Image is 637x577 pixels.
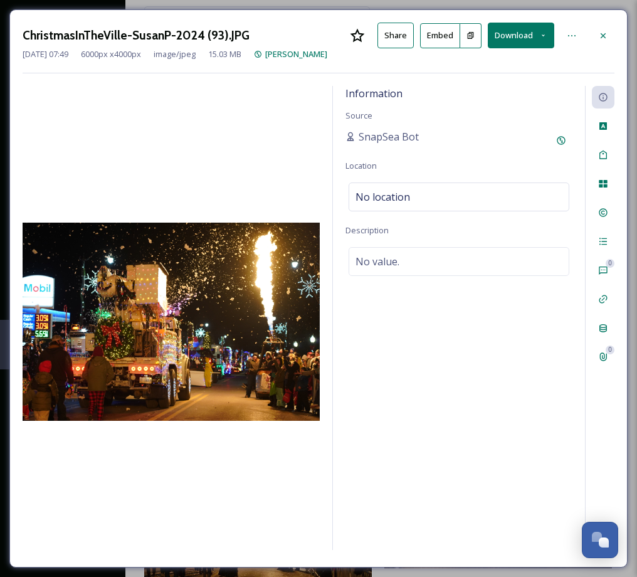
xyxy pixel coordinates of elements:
span: Source [345,110,372,121]
span: Description [345,225,389,236]
span: Location [345,160,377,171]
span: Information [345,87,403,100]
span: No location [355,189,410,204]
span: 6000 px x 4000 px [81,48,141,60]
span: [PERSON_NAME] [265,48,327,60]
span: image/jpeg [154,48,196,60]
button: Download [488,23,554,48]
button: Share [377,23,414,48]
span: SnapSea Bot [359,129,419,144]
div: 0 [606,259,614,268]
img: local-13453-DSC02253.JPG.JPG [23,223,320,421]
button: Open Chat [582,522,618,558]
div: 0 [606,346,614,354]
span: 15.03 MB [208,48,241,60]
span: No value. [355,254,399,269]
button: Embed [420,23,460,48]
h3: ChristmasInTheVille-SusanP-2024 (93).JPG [23,26,250,45]
span: [DATE] 07:49 [23,48,68,60]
